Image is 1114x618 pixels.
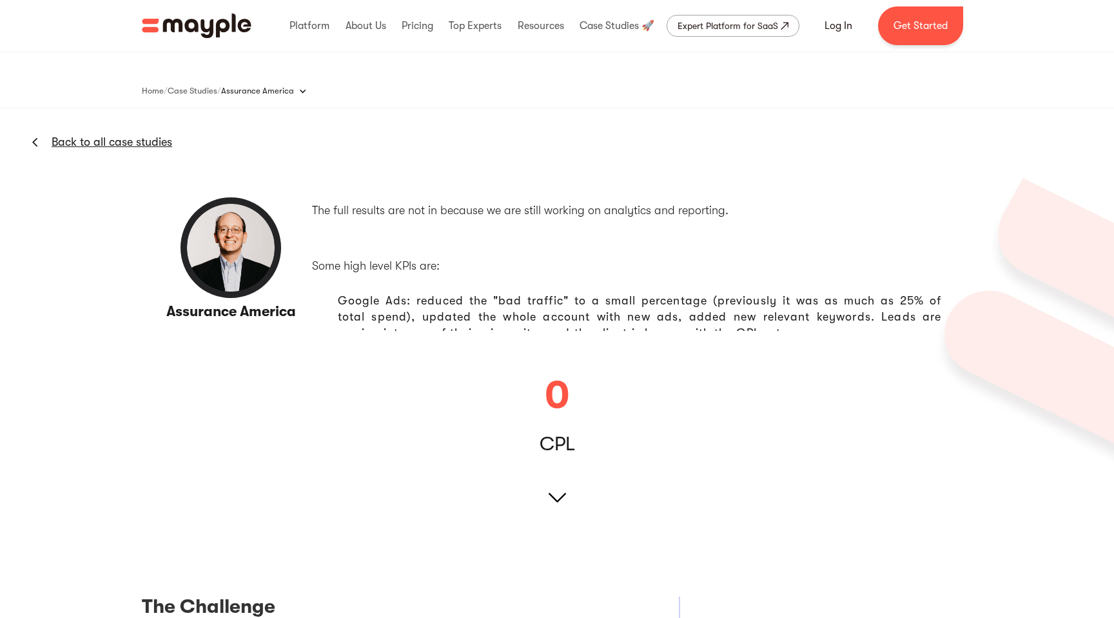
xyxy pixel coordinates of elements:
[286,5,333,46] div: Platform
[312,257,957,275] p: Some high level KPIs are:
[338,285,957,350] li: Google Ads: reduced the "bad traffic" to a small percentage (previously it was as much as 25% of ...
[142,14,251,38] img: Mayple logo
[142,14,251,38] a: home
[142,83,164,99] a: Home
[168,83,217,99] a: Case Studies
[221,78,320,104] div: Assurance America
[164,85,168,97] div: /
[809,10,868,41] a: Log In
[878,6,963,45] a: Get Started
[217,85,221,97] div: /
[545,376,569,415] div: 0
[158,303,304,321] h3: Assurance America
[398,5,436,46] div: Pricing
[221,85,294,97] div: Assurance America
[52,134,172,150] a: Back to all case studies
[514,5,567,46] div: Resources
[179,196,282,299] img: Assurance America
[312,202,957,219] p: The full results are not in because we are still working on analytics and reporting.
[342,5,389,46] div: About Us
[667,15,799,37] a: Expert Platform for SaaS
[540,437,575,450] div: CPL
[678,18,778,34] div: Expert Platform for SaaS
[445,5,505,46] div: Top Experts
[929,178,1114,476] img: 627a1993d5cd4f4e4d063358_Group%206190.png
